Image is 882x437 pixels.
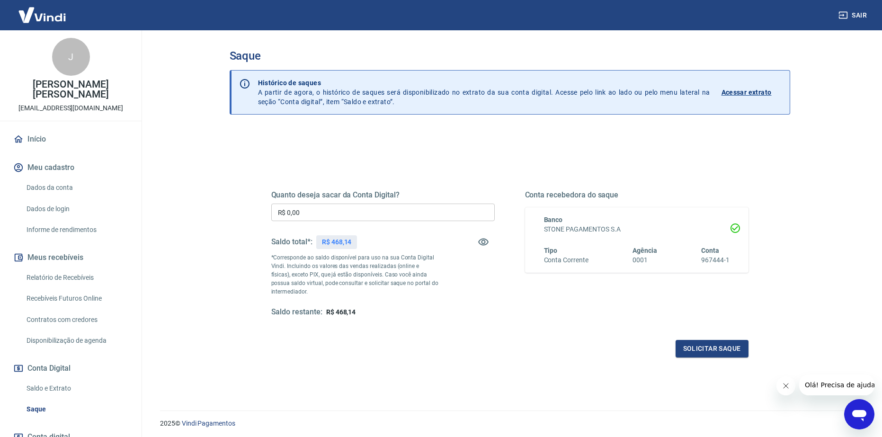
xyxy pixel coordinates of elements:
p: *Corresponde ao saldo disponível para uso na sua Conta Digital Vindi. Incluindo os valores das ve... [271,253,439,296]
a: Relatório de Recebíveis [23,268,130,287]
h6: Conta Corrente [544,255,588,265]
span: Tipo [544,247,558,254]
p: Histórico de saques [258,78,710,88]
span: Banco [544,216,563,223]
h6: STONE PAGAMENTOS S.A [544,224,730,234]
button: Sair [837,7,871,24]
a: Informe de rendimentos [23,220,130,240]
p: A partir de agora, o histórico de saques será disponibilizado no extrato da sua conta digital. Ac... [258,78,710,107]
a: Saque [23,400,130,419]
a: Dados da conta [23,178,130,197]
p: [PERSON_NAME] [PERSON_NAME] [8,80,134,99]
a: Contratos com credores [23,310,130,330]
iframe: Fechar mensagem [776,376,795,395]
span: R$ 468,14 [326,308,356,316]
a: Recebíveis Futuros Online [23,289,130,308]
div: J [52,38,90,76]
h3: Saque [230,49,790,62]
a: Disponibilização de agenda [23,331,130,350]
button: Meu cadastro [11,157,130,178]
h6: 0001 [633,255,657,265]
a: Dados de login [23,199,130,219]
a: Início [11,129,130,150]
a: Vindi Pagamentos [182,419,235,427]
h5: Conta recebedora do saque [525,190,748,200]
a: Acessar extrato [722,78,782,107]
p: 2025 © [160,419,859,428]
span: Olá! Precisa de ajuda? [6,7,80,14]
button: Meus recebíveis [11,247,130,268]
span: Agência [633,247,657,254]
a: Saldo e Extrato [23,379,130,398]
h6: 967444-1 [701,255,730,265]
button: Solicitar saque [676,340,748,357]
iframe: Botão para abrir a janela de mensagens [844,399,874,429]
p: R$ 468,14 [322,237,352,247]
h5: Saldo restante: [271,307,322,317]
h5: Quanto deseja sacar da Conta Digital? [271,190,495,200]
p: Acessar extrato [722,88,772,97]
span: Conta [701,247,719,254]
img: Vindi [11,0,73,29]
button: Conta Digital [11,358,130,379]
h5: Saldo total*: [271,237,312,247]
p: [EMAIL_ADDRESS][DOMAIN_NAME] [18,103,123,113]
iframe: Mensagem da empresa [799,375,874,395]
